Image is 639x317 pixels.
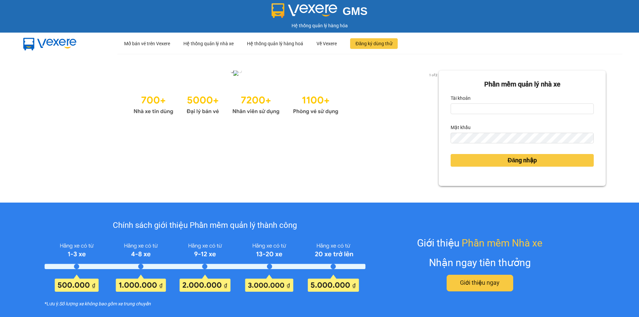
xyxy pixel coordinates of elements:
[447,275,513,291] button: Giới thiệu ngay
[429,255,531,270] div: Nhận ngay tiền thưởng
[451,154,594,167] button: Đăng nhập
[427,71,439,79] p: 1 of 2
[451,122,471,133] label: Mật khẩu
[272,3,337,18] img: logo 2
[59,300,151,307] i: Số lượng xe không bao gồm xe trung chuyển
[342,5,367,17] span: GMS
[460,278,500,287] span: Giới thiệu ngay
[17,33,83,55] img: mbUUG5Q.png
[317,33,337,54] div: Về Vexere
[462,235,542,251] span: Phần mềm Nhà xe
[508,156,537,165] span: Đăng nhập
[239,70,241,73] li: slide item 2
[451,103,594,114] input: Tài khoản
[45,240,365,291] img: policy-intruduce-detail.png
[45,219,365,232] div: Chính sách giới thiệu Phần mềm quản lý thành công
[33,71,43,78] button: previous slide / item
[231,70,233,73] li: slide item 1
[451,79,594,89] div: Phần mềm quản lý nhà xe
[451,93,471,103] label: Tài khoản
[451,133,594,143] input: Mật khẩu
[183,33,234,54] div: Hệ thống quản lý nhà xe
[247,33,303,54] div: Hệ thống quản lý hàng hoá
[355,40,392,47] span: Đăng ký dùng thử
[429,71,439,78] button: next slide / item
[45,300,365,307] div: *Lưu ý:
[2,22,637,29] div: Hệ thống quản lý hàng hóa
[133,91,338,116] img: Statistics.png
[272,10,368,15] a: GMS
[124,33,170,54] div: Mở bán vé trên Vexere
[350,38,398,49] button: Đăng ký dùng thử
[417,235,542,251] div: Giới thiệu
